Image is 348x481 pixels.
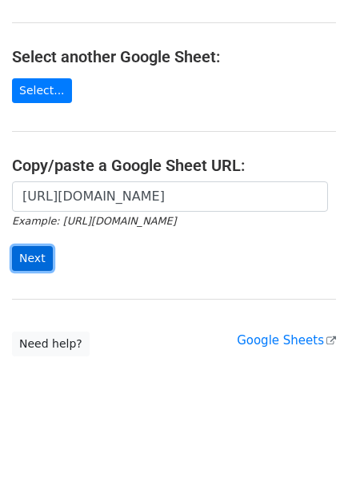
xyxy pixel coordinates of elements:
[268,404,348,481] iframe: Chat Widget
[12,215,176,227] small: Example: [URL][DOMAIN_NAME]
[12,47,336,66] h4: Select another Google Sheet:
[237,333,336,348] a: Google Sheets
[12,78,72,103] a: Select...
[12,156,336,175] h4: Copy/paste a Google Sheet URL:
[12,246,53,271] input: Next
[12,181,328,212] input: Paste your Google Sheet URL here
[12,332,90,356] a: Need help?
